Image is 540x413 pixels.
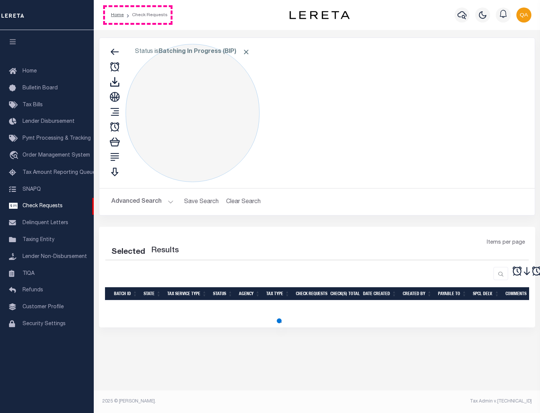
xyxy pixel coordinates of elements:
[111,287,141,300] th: Batch Id
[22,170,96,175] span: Tax Amount Reporting Queue
[322,398,532,405] div: Tax Admin v.[TECHNICAL_ID]
[293,287,327,300] th: Check Requests
[327,287,360,300] th: Check(s) Total
[111,194,174,209] button: Advanced Search
[242,48,250,56] span: Click to Remove
[470,287,502,300] th: Spcl Delv.
[159,49,250,55] b: Batching In Progress (BIP)
[435,287,470,300] th: Payable To
[502,287,536,300] th: Comments
[22,69,37,74] span: Home
[164,287,210,300] th: Tax Service Type
[22,254,87,259] span: Lender Non-Disbursement
[22,220,68,226] span: Delinquent Letters
[124,12,168,18] li: Check Requests
[126,44,259,182] div: Click to Edit
[516,8,531,23] img: svg+xml;base64,PHN2ZyB4bWxucz0iaHR0cDovL3d3dy53My5vcmcvMjAwMC9zdmciIHBvaW50ZXItZXZlbnRzPSJub25lIi...
[22,119,75,124] span: Lender Disbursement
[111,13,124,17] a: Home
[223,194,264,209] button: Clear Search
[22,102,43,108] span: Tax Bills
[289,11,349,19] img: logo-dark.svg
[400,287,435,300] th: Created By
[22,237,54,243] span: Taxing Entity
[22,288,43,293] span: Refunds
[263,287,293,300] th: Tax Type
[97,398,317,405] div: 2025 © [PERSON_NAME].
[22,136,91,141] span: Pymt Processing & Tracking
[22,321,66,327] span: Security Settings
[9,151,21,161] i: travel_explore
[22,271,34,276] span: TIQA
[22,203,63,209] span: Check Requests
[22,304,64,310] span: Customer Profile
[210,287,236,300] th: Status
[360,287,400,300] th: Date Created
[141,287,164,300] th: State
[151,245,179,257] label: Results
[487,239,525,247] span: Items per page
[180,194,223,209] button: Save Search
[22,86,58,91] span: Bulletin Board
[22,153,90,158] span: Order Management System
[22,187,41,192] span: SNAPQ
[111,246,145,258] div: Selected
[236,287,263,300] th: Agency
